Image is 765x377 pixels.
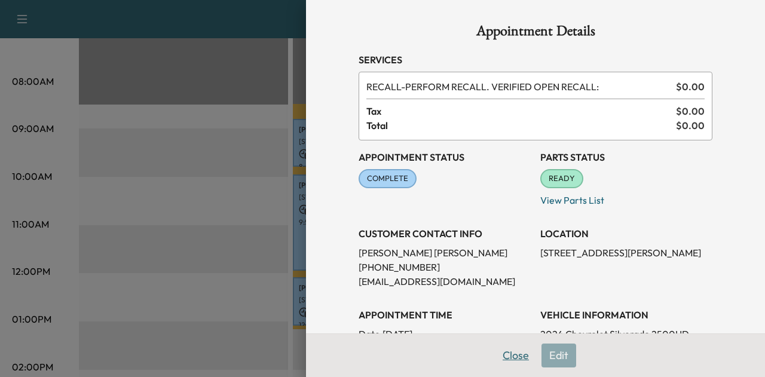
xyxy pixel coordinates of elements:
span: $ 0.00 [676,104,705,118]
span: READY [541,173,582,185]
button: Close [495,344,537,367]
p: Date: [DATE] [359,327,531,341]
p: [EMAIL_ADDRESS][DOMAIN_NAME] [359,274,531,289]
h3: CUSTOMER CONTACT INFO [359,226,531,241]
h3: Appointment Status [359,150,531,164]
p: [PHONE_NUMBER] [359,260,531,274]
h3: Services [359,53,712,67]
span: $ 0.00 [676,118,705,133]
p: 2024 Chevrolet Silverado 2500HD [540,327,712,341]
p: [PERSON_NAME] [PERSON_NAME] [359,246,531,260]
span: Total [366,118,676,133]
h1: Appointment Details [359,24,712,43]
span: COMPLETE [360,173,415,185]
h3: LOCATION [540,226,712,241]
p: [STREET_ADDRESS][PERSON_NAME] [540,246,712,260]
h3: APPOINTMENT TIME [359,308,531,322]
h3: Parts Status [540,150,712,164]
span: Tax [366,104,676,118]
h3: VEHICLE INFORMATION [540,308,712,322]
span: PERFORM RECALL. VERIFIED OPEN RECALL: [366,79,671,94]
p: View Parts List [540,188,712,207]
span: $ 0.00 [676,79,705,94]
